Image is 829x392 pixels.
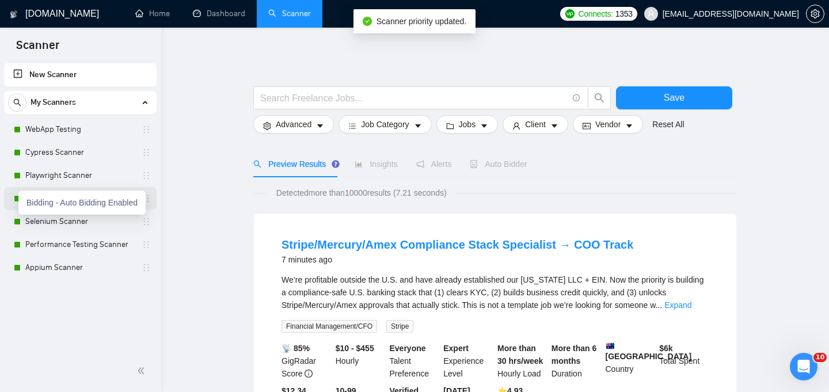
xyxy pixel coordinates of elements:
b: More than 6 months [552,344,597,366]
span: Save [664,90,685,105]
button: userClientcaret-down [503,115,568,134]
span: holder [142,171,151,180]
input: Search Freelance Jobs... [260,91,568,105]
b: $10 - $455 [336,344,374,353]
span: user [512,121,520,130]
b: 📡 85% [282,344,310,353]
span: area-chart [355,160,363,168]
span: holder [142,263,151,272]
a: Reset All [652,118,684,131]
iframe: Intercom live chat [790,353,817,380]
img: upwork-logo.png [565,9,575,18]
span: folder [446,121,454,130]
div: Duration [549,342,603,380]
span: check-circle [363,17,372,26]
a: Appium Scanner [25,256,135,279]
span: Advanced [276,118,311,131]
button: setting [806,5,824,23]
span: search [253,160,261,168]
span: robot [470,160,478,168]
img: 🇦🇺 [606,342,614,350]
div: Experience Level [441,342,495,380]
b: $ 6k [659,344,672,353]
span: search [588,93,610,103]
span: Scanner priority updated. [377,17,466,26]
span: notification [416,160,424,168]
div: GigRadar Score [279,342,333,380]
span: setting [263,121,271,130]
span: bars [348,121,356,130]
div: We’re profitable outside the U.S. and have already established our Wyoming LLC + EIN. Now the pri... [282,273,709,311]
span: Client [525,118,546,131]
button: search [8,93,26,112]
span: Financial Management/CFO [282,320,377,333]
a: Cypress Scanner [25,141,135,164]
span: 10 [813,353,827,362]
span: 1353 [615,7,633,20]
b: [GEOGRAPHIC_DATA] [606,342,692,361]
div: Total Spent [657,342,711,380]
span: Preview Results [253,159,336,169]
button: barsJob Categorycaret-down [339,115,431,134]
span: Auto Bidder [470,159,527,169]
b: Expert [443,344,469,353]
span: info-circle [573,94,580,102]
span: Job Category [361,118,409,131]
span: caret-down [480,121,488,130]
a: MobileApp Testing [25,187,135,210]
button: Save [616,86,732,109]
button: folderJobscaret-down [436,115,499,134]
span: info-circle [305,370,313,378]
span: Vendor [595,118,621,131]
span: holder [142,194,151,203]
a: Playwright Scanner [25,164,135,187]
b: More than 30 hrs/week [497,344,543,366]
li: New Scanner [4,63,157,86]
a: setting [806,9,824,18]
a: homeHome [135,9,170,18]
span: caret-down [414,121,422,130]
a: Expand [664,300,691,310]
span: Connects: [578,7,613,20]
div: Hourly Load [495,342,549,380]
span: My Scanners [31,91,76,114]
span: Alerts [416,159,452,169]
button: settingAdvancedcaret-down [253,115,334,134]
span: caret-down [550,121,558,130]
span: search [9,98,26,106]
div: Country [603,342,657,380]
div: Bidding - Auto Bidding Enabled [18,191,146,215]
span: Stripe [386,320,413,333]
span: user [647,10,655,18]
div: Hourly [333,342,387,380]
span: holder [142,240,151,249]
button: idcardVendorcaret-down [573,115,643,134]
span: Scanner [7,37,69,61]
a: Performance Testing Scanner [25,233,135,256]
a: Stripe/Mercury/Amex Compliance Stack Specialist → COO Track [282,238,633,251]
div: 7 minutes ago [282,253,633,267]
span: caret-down [625,121,633,130]
div: Tooltip anchor [330,159,341,169]
div: Talent Preference [387,342,442,380]
li: My Scanners [4,91,157,279]
span: holder [142,148,151,157]
span: Detected more than 10000 results (7.21 seconds) [268,187,455,199]
a: dashboardDashboard [193,9,245,18]
span: caret-down [316,121,324,130]
img: logo [10,5,18,24]
b: Everyone [390,344,426,353]
span: Insights [355,159,397,169]
span: double-left [137,365,149,376]
a: WebApp Testing [25,118,135,141]
span: holder [142,125,151,134]
button: search [588,86,611,109]
a: Selenium Scanner [25,210,135,233]
span: holder [142,217,151,226]
a: New Scanner [13,63,147,86]
span: ... [655,300,662,310]
a: searchScanner [268,9,311,18]
span: Jobs [459,118,476,131]
span: idcard [583,121,591,130]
